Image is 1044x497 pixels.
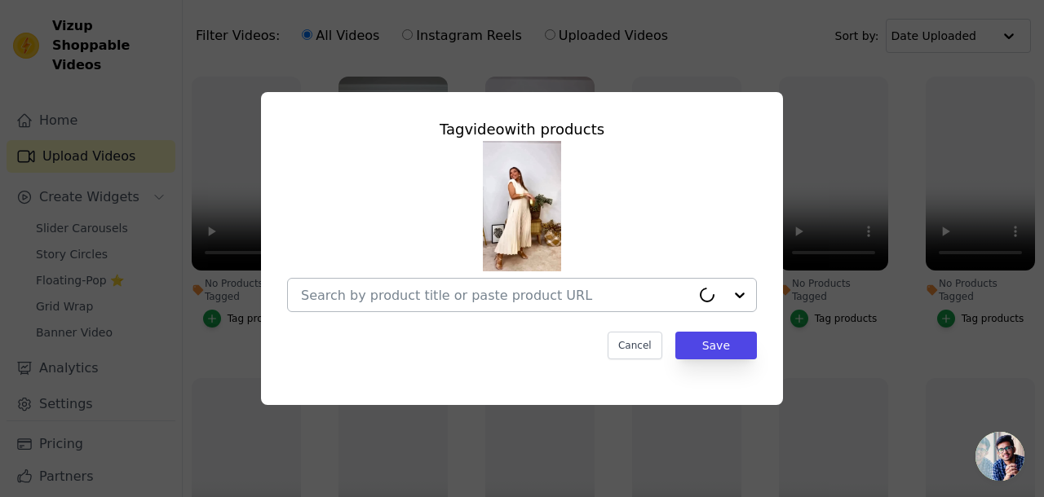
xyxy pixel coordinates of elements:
div: Tag video with products [287,118,757,141]
input: Search by product title or paste product URL [301,288,691,303]
button: Cancel [608,332,662,359]
img: reel-preview-afarabela.myshopify.com-3713686235680700163_55834391593.jpeg [483,141,561,271]
div: Conversa aberta [975,432,1024,481]
button: Save [675,332,757,359]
